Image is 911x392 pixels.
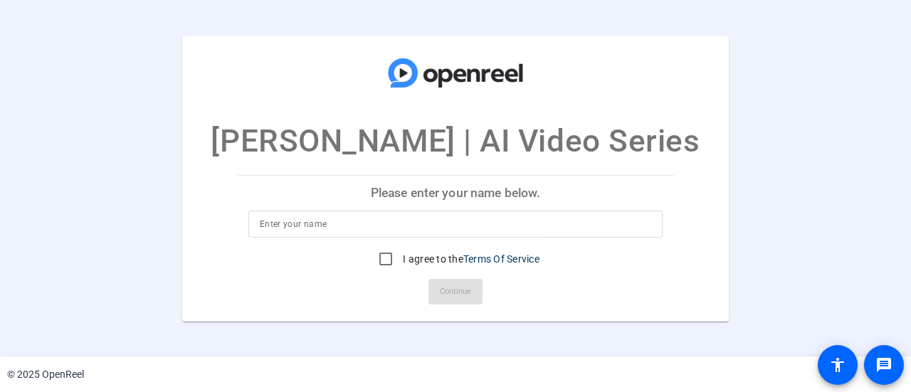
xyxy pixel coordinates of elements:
input: Enter your name [260,216,651,233]
img: company-logo [384,49,527,96]
a: Terms Of Service [463,253,539,265]
p: [PERSON_NAME] | AI Video Series [211,117,700,164]
mat-icon: message [875,356,892,374]
p: Please enter your name below. [237,176,674,210]
label: I agree to the [400,252,539,266]
div: © 2025 OpenReel [7,367,84,382]
mat-icon: accessibility [829,356,846,374]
